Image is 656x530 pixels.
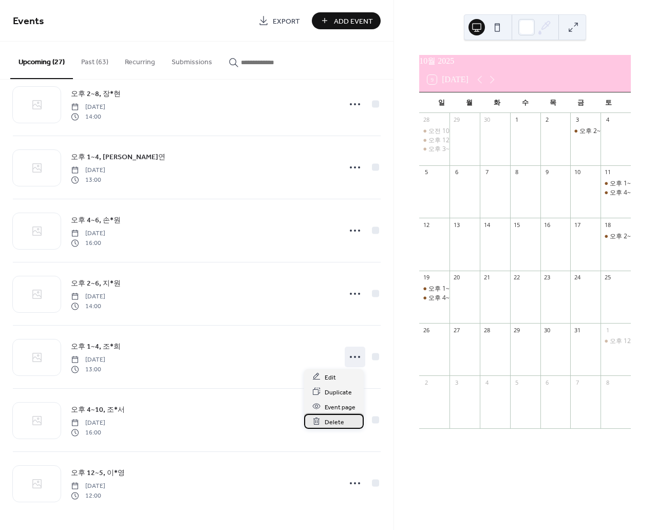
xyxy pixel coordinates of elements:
[573,378,581,386] div: 7
[71,175,105,184] span: 13:00
[604,116,611,124] div: 4
[453,168,460,176] div: 6
[513,274,521,281] div: 22
[422,116,430,124] div: 28
[251,12,308,29] a: Export
[273,16,300,27] span: Export
[71,355,105,365] span: [DATE]
[601,337,631,346] div: 오후 12~5, 이*영
[71,151,165,163] a: 오후 1~4, [PERSON_NAME]연
[595,92,623,113] div: 토
[428,294,476,302] div: 오후 4~10, 조*서
[543,326,551,334] div: 30
[71,152,165,163] span: 오후 1~4, [PERSON_NAME]연
[573,116,581,124] div: 3
[71,215,121,226] span: 오후 4~6, 손*원
[601,179,631,188] div: 오후 1~4, 김*연
[71,491,105,500] span: 12:00
[71,103,105,112] span: [DATE]
[483,378,491,386] div: 4
[570,127,601,136] div: 오후 2~8, 장*현
[483,274,491,281] div: 21
[422,274,430,281] div: 19
[513,221,521,229] div: 15
[71,365,105,374] span: 13:00
[71,112,105,121] span: 14:00
[419,55,631,67] div: 10월 2025
[513,116,521,124] div: 1
[543,116,551,124] div: 2
[483,116,491,124] div: 30
[428,145,472,154] div: 오후 3~6, 이*진
[573,274,581,281] div: 24
[601,188,631,197] div: 오후 4~6, 손*원
[604,378,611,386] div: 8
[325,387,352,397] span: Duplicate
[325,417,344,427] span: Delete
[543,221,551,229] div: 16
[71,340,121,352] a: 오후 1~4, 조*희
[71,238,105,248] span: 16:00
[428,285,472,293] div: 오후 1~4, 조*희
[325,372,336,383] span: Edit
[483,168,491,176] div: 7
[71,467,125,479] a: 오후 12~5, 이*영
[573,221,581,229] div: 17
[511,92,539,113] div: 수
[610,232,653,241] div: 오후 2~6, 지*원
[424,72,472,87] button: 9[DATE]
[427,92,455,113] div: 일
[543,168,551,176] div: 9
[312,12,381,29] button: Add Event
[604,274,611,281] div: 25
[573,326,581,334] div: 31
[325,402,355,412] span: Event page
[71,342,121,352] span: 오후 1~4, 조*희
[453,326,460,334] div: 27
[543,378,551,386] div: 6
[483,326,491,334] div: 28
[117,42,163,78] button: Recurring
[10,42,73,79] button: Upcoming (27)
[71,277,121,289] a: 오후 2~6, 지*원
[567,92,594,113] div: 금
[513,168,521,176] div: 8
[483,92,511,113] div: 화
[71,292,105,301] span: [DATE]
[71,89,121,100] span: 오후 2~8, 장*현
[73,42,117,78] button: Past (63)
[419,294,449,302] div: 오후 4~10, 조*서
[422,326,430,334] div: 26
[419,145,449,154] div: 오후 3~6, 이*진
[610,188,653,197] div: 오후 4~6, 손*원
[455,92,483,113] div: 월
[539,92,567,113] div: 목
[163,42,220,78] button: Submissions
[422,378,430,386] div: 2
[419,285,449,293] div: 오후 1~4, 조*희
[543,274,551,281] div: 23
[428,127,479,136] div: 오전 10~12, 문*민
[71,482,105,491] span: [DATE]
[71,428,105,437] span: 16:00
[453,274,460,281] div: 20
[71,88,121,100] a: 오후 2~8, 장*현
[71,166,105,175] span: [DATE]
[573,168,581,176] div: 10
[604,326,611,334] div: 1
[579,127,623,136] div: 오후 2~8, 장*현
[13,11,44,31] span: Events
[453,221,460,229] div: 13
[604,221,611,229] div: 18
[334,16,373,27] span: Add Event
[428,136,476,145] div: 오후 12~2, 엄*슬
[71,419,105,428] span: [DATE]
[483,221,491,229] div: 14
[604,168,611,176] div: 11
[71,404,125,415] a: 오후 4~10, 조*서
[422,168,430,176] div: 5
[513,378,521,386] div: 5
[601,232,631,241] div: 오후 2~6, 지*원
[71,468,125,479] span: 오후 12~5, 이*영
